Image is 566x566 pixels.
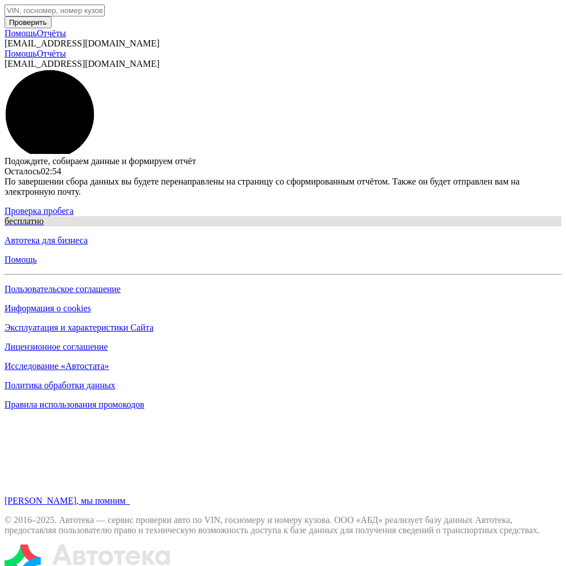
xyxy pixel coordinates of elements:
[5,166,561,177] div: Осталось 02:54
[5,206,561,226] a: Проверка пробегабесплатно
[5,177,561,197] div: По завершении сбора данных вы будете перенаправлены на страницу со сформированным отчётом. Также ...
[5,5,105,16] input: VIN, госномер, номер кузова
[5,303,561,314] a: Информация о cookies
[5,156,561,166] div: Подождите, собираем данные и формируем отчёт
[5,400,561,410] a: Правила использования промокодов
[5,284,561,294] a: Пользовательское соглашение
[5,419,561,506] a: [PERSON_NAME], мы помним
[9,18,47,27] span: Проверить
[5,38,561,49] div: [EMAIL_ADDRESS][DOMAIN_NAME]
[5,342,561,352] a: Лицензионное соглашение
[5,59,561,69] div: [EMAIL_ADDRESS][DOMAIN_NAME]
[5,255,561,265] a: Помощь
[5,380,561,391] a: Политика обработки данных
[37,49,66,58] a: Отчёты
[5,323,561,333] a: Эксплуатация и характеристики Сайта
[5,515,561,535] p: © 2016– 2025 . Автотека — сервис проверки авто по VIN, госномеру и номеру кузова. ООО «АБД» реали...
[5,235,561,246] a: Автотека для бизнеса
[5,28,37,38] a: Помощь
[5,361,561,371] a: Исследование «Автостата»
[5,16,52,28] button: Проверить
[5,206,561,226] div: Проверка пробега
[5,49,37,58] a: Помощь
[37,28,66,38] a: Отчёты
[5,216,44,226] span: бесплатно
